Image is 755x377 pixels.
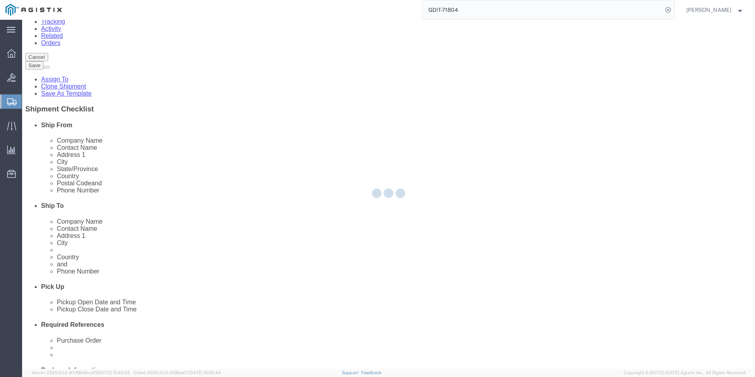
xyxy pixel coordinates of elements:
[133,370,221,375] span: Client: 2025.20.0-035ba07
[423,0,663,19] input: Search for shipment number, reference number
[98,370,130,375] span: [DATE] 10:43:43
[686,6,731,14] span: Mitchell Mattocks
[686,5,744,15] button: [PERSON_NAME]
[624,369,746,376] span: Copyright © [DATE]-[DATE] Agistix Inc., All Rights Reserved
[32,370,130,375] span: Server: 2025.20.0-970904bc0f3
[361,370,381,375] a: Feedback
[189,370,221,375] span: [DATE] 10:52:44
[342,370,362,375] a: Support
[6,4,62,16] img: logo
